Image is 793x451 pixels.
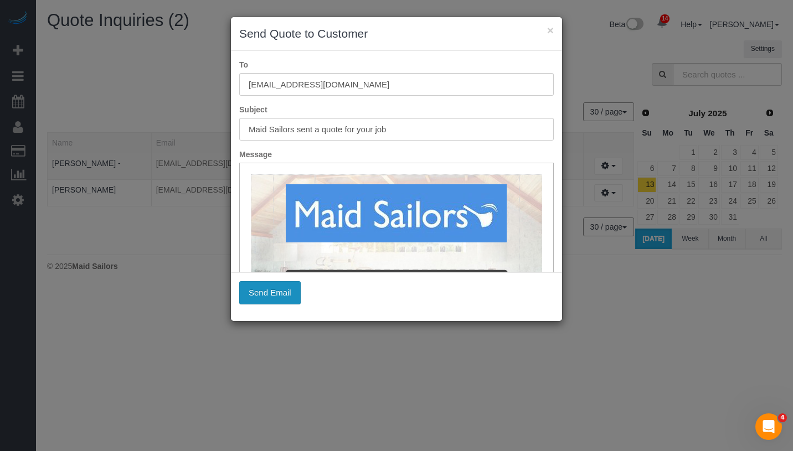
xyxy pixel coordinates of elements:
iframe: Rich Text Editor, editor1 [240,163,553,336]
label: Subject [231,104,562,115]
iframe: Intercom live chat [755,413,782,440]
button: × [547,24,554,36]
button: Send Email [239,281,301,304]
h3: Send Quote to Customer [239,25,554,42]
span: 4 [778,413,787,422]
label: Message [231,149,562,160]
input: Subject [239,118,554,141]
label: To [231,59,562,70]
input: To [239,73,554,96]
